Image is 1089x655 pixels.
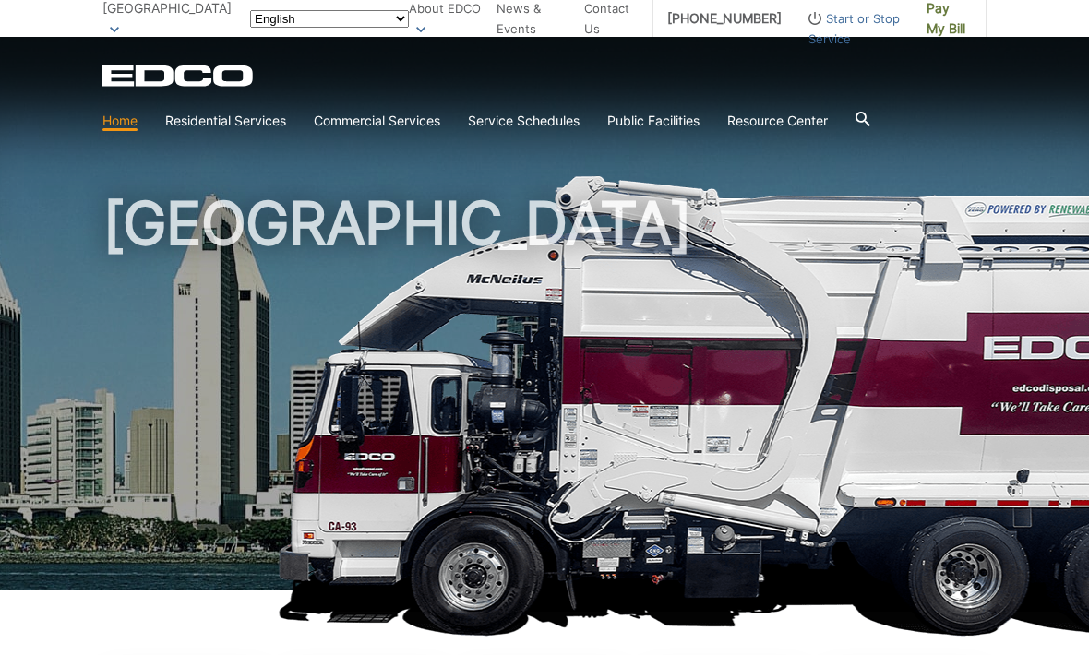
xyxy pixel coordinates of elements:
h1: [GEOGRAPHIC_DATA] [102,194,987,599]
a: Home [102,111,138,131]
a: EDCD logo. Return to the homepage. [102,65,256,87]
a: Service Schedules [468,111,580,131]
a: Public Facilities [607,111,700,131]
a: Resource Center [727,111,828,131]
a: Commercial Services [314,111,440,131]
a: Residential Services [165,111,286,131]
select: Select a language [250,10,409,28]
